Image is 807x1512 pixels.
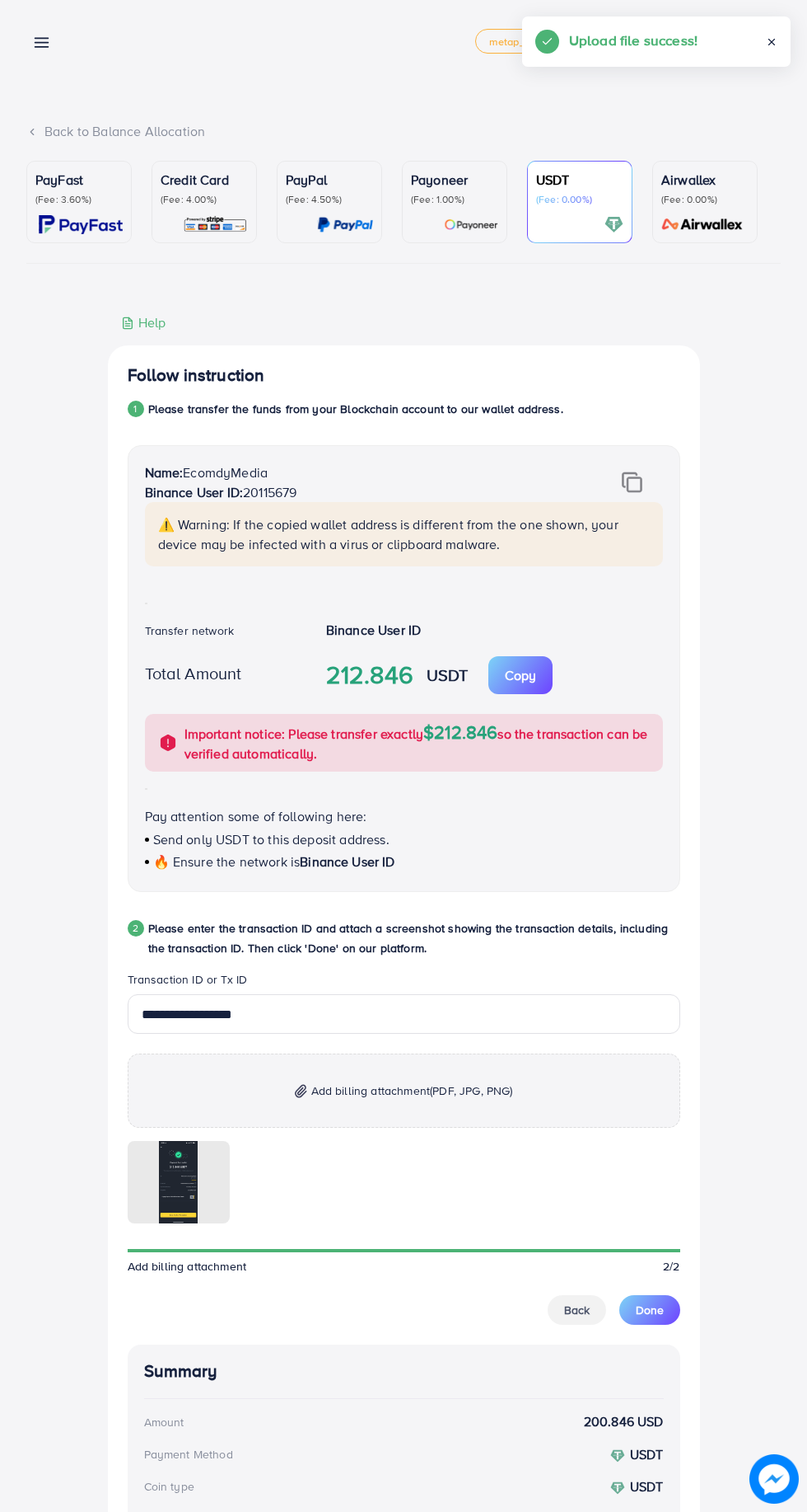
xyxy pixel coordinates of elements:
strong: Binance User ID: [145,483,244,501]
span: $212.846 [423,719,497,744]
p: Important notice: Please transfer exactly so the transaction can be verified automatically. [184,722,653,763]
span: Add billing attachment [311,1081,513,1101]
p: (Fee: 0.00%) [661,193,749,206]
span: Binance User ID [300,852,394,871]
button: Done [619,1295,680,1325]
button: Copy [488,656,553,694]
div: Help [121,313,166,332]
div: Coin type [144,1478,194,1495]
h4: Follow instruction [128,365,265,386]
strong: Binance User ID [326,621,421,639]
img: card [39,215,123,234]
p: Copy [505,665,536,685]
p: (Fee: 1.00%) [411,193,498,206]
span: Done [636,1302,664,1318]
span: Add billing attachment [128,1258,247,1275]
p: ⚠️ Warning: If the copied wallet address is different from the one shown, your device may be infe... [158,514,653,554]
strong: USDT [630,1477,664,1496]
p: Please enter the transaction ID and attach a screenshot showing the transaction details, includin... [148,918,680,958]
span: metap_pakistan_001 [489,36,590,47]
p: EcomdyMedia [145,463,572,482]
p: Pay attention some of following here: [145,806,663,826]
img: coin [610,1449,625,1463]
strong: USDT [630,1445,664,1463]
label: Transfer network [145,622,235,639]
button: Back [548,1295,606,1325]
p: USDT [536,170,623,190]
span: Back [564,1302,590,1318]
img: img uploaded [159,1141,197,1223]
div: 2 [128,920,144,937]
strong: USDT [427,663,469,687]
img: card [183,215,248,234]
p: (Fee: 4.00%) [161,193,248,206]
div: Amount [144,1414,184,1430]
img: img [622,472,642,493]
div: Payment Method [144,1446,233,1463]
span: 🔥 Ensure the network is [153,852,301,871]
p: (Fee: 0.00%) [536,193,623,206]
img: image [753,1458,795,1500]
img: card [317,215,373,234]
p: Send only USDT to this deposit address. [145,829,663,849]
p: (Fee: 4.50%) [286,193,373,206]
p: 20115679 [145,482,572,502]
legend: Transaction ID or Tx ID [128,971,680,994]
img: card [444,215,498,234]
img: card [656,215,749,234]
strong: 212.846 [326,657,413,693]
p: Please transfer the funds from your Blockchain account to our wallet address. [148,399,563,419]
img: card [604,215,623,234]
p: Credit Card [161,170,248,190]
h5: Upload file success! [569,30,697,51]
p: Payoneer [411,170,498,190]
p: Airwallex [661,170,749,190]
h4: Summary [144,1361,664,1382]
img: img [295,1084,307,1098]
div: Back to Balance Allocation [26,122,781,141]
img: coin [610,1481,625,1496]
span: (PDF, JPG, PNG) [430,1082,512,1099]
p: (Fee: 3.60%) [35,193,123,206]
a: metap_pakistan_001 [475,29,604,54]
div: 1 [128,401,144,417]
label: Total Amount [145,661,242,685]
span: 2/2 [663,1258,679,1275]
p: PayPal [286,170,373,190]
img: alert [158,733,178,753]
p: PayFast [35,170,123,190]
strong: Name: [145,463,184,481]
strong: 200.846 USD [584,1412,664,1431]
